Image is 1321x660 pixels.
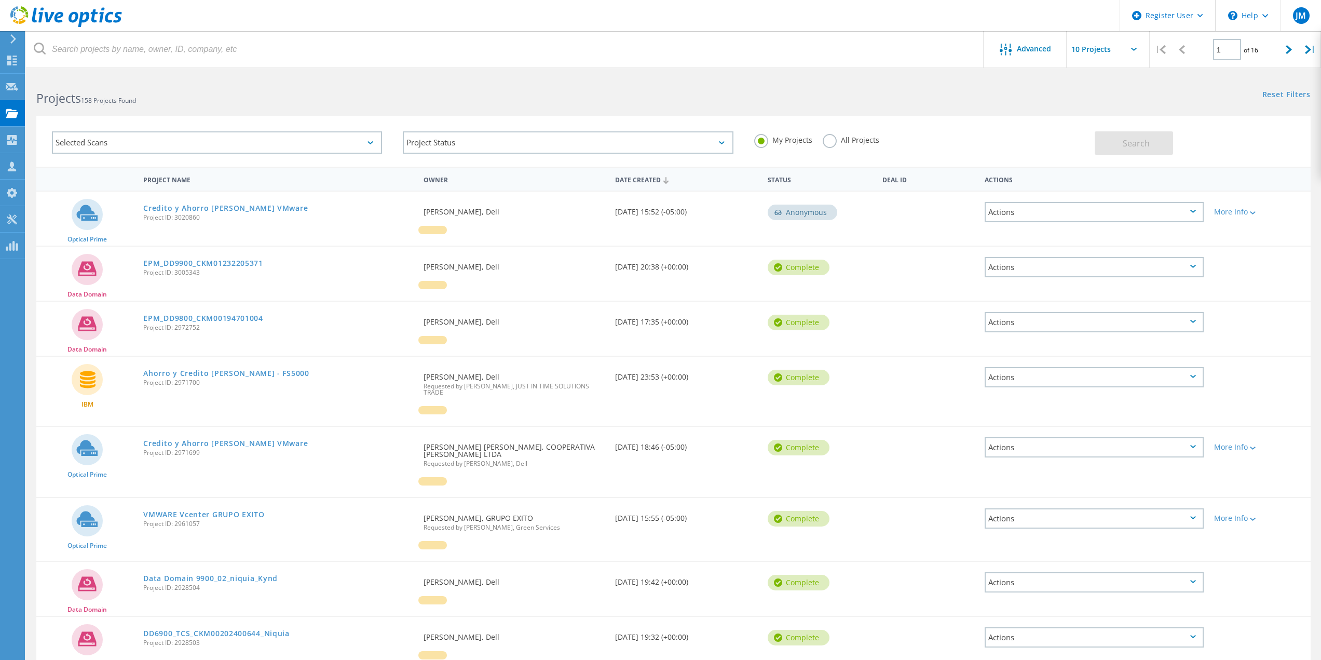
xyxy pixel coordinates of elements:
div: Actions [985,572,1204,592]
div: [PERSON_NAME], Dell [418,562,609,596]
span: Search [1123,138,1150,149]
div: [DATE] 15:55 (-05:00) [610,498,763,532]
div: Actions [985,508,1204,529]
a: Data Domain 9900_02_niquia_Kynd [143,575,278,582]
div: Actions [985,437,1204,457]
span: Project ID: 2928503 [143,640,413,646]
span: Optical Prime [67,236,107,243]
span: Advanced [1017,45,1051,52]
span: JM [1296,11,1306,20]
div: [DATE] 18:46 (-05:00) [610,427,763,461]
div: [PERSON_NAME], Dell [418,247,609,281]
span: Project ID: 3020860 [143,214,413,221]
span: Project ID: 2971699 [143,450,413,456]
div: Complete [768,260,829,275]
div: Actions [985,367,1204,387]
span: Project ID: 3005343 [143,270,413,276]
span: 158 Projects Found [81,96,136,105]
div: Actions [979,169,1209,188]
span: Requested by [PERSON_NAME], JUST IN TIME SOLUTIONS TRADE [424,383,604,396]
div: More Info [1214,208,1305,215]
div: Complete [768,630,829,645]
span: Optical Prime [67,472,107,478]
a: EPM_DD9900_CKM01232205371 [143,260,263,267]
a: Live Optics Dashboard [10,22,122,29]
div: | [1150,31,1171,68]
div: [DATE] 23:53 (+00:00) [610,357,763,391]
div: [DATE] 19:32 (+00:00) [610,617,763,651]
div: [PERSON_NAME], Dell [418,617,609,651]
span: IBM [81,401,93,408]
input: Search projects by name, owner, ID, company, etc [26,31,984,68]
div: [PERSON_NAME], GRUPO EXITO [418,498,609,541]
label: All Projects [823,134,879,144]
div: Actions [985,257,1204,277]
svg: \n [1228,11,1237,20]
div: [DATE] 20:38 (+00:00) [610,247,763,281]
div: Actions [985,627,1204,648]
span: Data Domain [67,291,107,298]
a: VMWARE Vcenter GRUPO EXITO [143,511,264,518]
label: My Projects [754,134,812,144]
div: Deal Id [877,169,979,188]
span: Project ID: 2961057 [143,521,413,527]
div: Project Status [403,131,733,154]
span: Requested by [PERSON_NAME], Green Services [424,524,604,531]
div: Date Created [610,169,763,189]
div: Owner [418,169,609,188]
a: EPM_DD9800_CKM00194701004 [143,315,263,322]
div: Actions [985,312,1204,332]
span: of 16 [1244,46,1258,55]
span: Project ID: 2971700 [143,380,413,386]
div: [PERSON_NAME] [PERSON_NAME], COOPERATIVA [PERSON_NAME] LTDA [418,427,609,477]
a: Reset Filters [1262,91,1311,100]
span: Requested by [PERSON_NAME], Dell [424,461,604,467]
div: More Info [1214,515,1305,522]
a: DD6900_TCS_CKM00202400644_Niquia [143,630,289,637]
div: Complete [768,440,829,455]
div: Complete [768,575,829,590]
div: [DATE] 17:35 (+00:00) [610,302,763,336]
a: Credito y Ahorro [PERSON_NAME] VMware [143,440,308,447]
div: Selected Scans [52,131,382,154]
b: Projects [36,90,81,106]
div: Status [762,169,877,188]
div: [DATE] 15:52 (-05:00) [610,192,763,226]
div: | [1300,31,1321,68]
span: Optical Prime [67,543,107,549]
div: More Info [1214,443,1305,451]
div: [PERSON_NAME], Dell [418,302,609,336]
span: Project ID: 2928504 [143,585,413,591]
button: Search [1095,131,1173,155]
span: Project ID: 2972752 [143,325,413,331]
div: Complete [768,315,829,330]
div: Complete [768,370,829,385]
div: Project Name [138,169,418,188]
a: Credito y Ahorro [PERSON_NAME] VMware [143,205,308,212]
div: Complete [768,511,829,527]
span: Data Domain [67,346,107,353]
a: Ahorro y Credito [PERSON_NAME] - FS5000 [143,370,309,377]
div: [PERSON_NAME], Dell [418,357,609,406]
span: Data Domain [67,607,107,613]
div: Anonymous [768,205,837,220]
div: [PERSON_NAME], Dell [418,192,609,226]
div: [DATE] 19:42 (+00:00) [610,562,763,596]
div: Actions [985,202,1204,222]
